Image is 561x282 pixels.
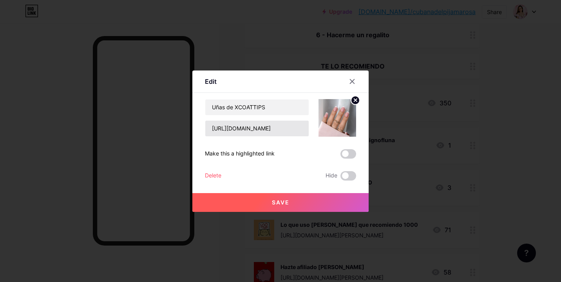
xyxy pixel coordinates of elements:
[319,99,356,137] img: link_thumbnail
[272,199,290,206] span: Save
[205,99,309,115] input: Title
[205,171,221,181] div: Delete
[205,149,275,159] div: Make this a highlighted link
[205,121,309,136] input: URL
[326,171,337,181] span: Hide
[192,193,369,212] button: Save
[205,77,217,86] div: Edit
